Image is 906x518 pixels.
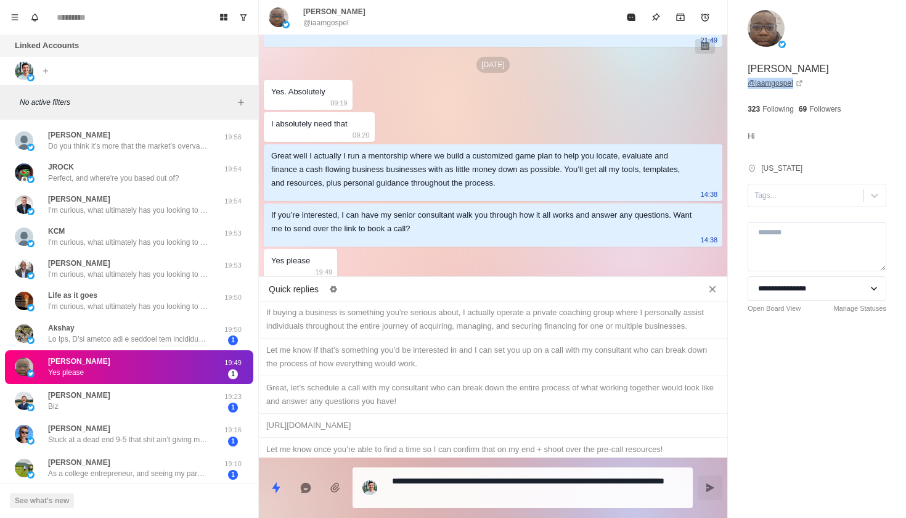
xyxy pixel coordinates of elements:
p: 19:49 [218,358,248,368]
p: JROCK [48,162,74,173]
p: Life as it goes [48,290,97,301]
div: Great well I actually I run a mentorship where we build a customized game plan to help you locate... [271,149,695,190]
span: 1 [228,335,238,345]
p: [PERSON_NAME] [303,6,365,17]
p: Biz [48,401,59,412]
p: 323 [748,104,760,115]
p: Do you think it’s more that the market’s overvalued right now, or that it’s tough to evaluate wha... [48,141,208,152]
img: picture [15,62,33,80]
p: I'm curious, what ultimately has you looking to acquiring a cash-flowing business? [48,205,208,216]
img: picture [362,480,377,495]
img: picture [15,260,33,278]
img: picture [27,272,35,279]
p: [PERSON_NAME] [48,457,110,468]
img: picture [27,240,35,247]
img: picture [27,404,35,411]
button: Pin [643,5,668,30]
p: 19:10 [218,459,248,469]
p: I'm curious, what ultimately has you looking to acquiring a cash-flowing business? [48,269,208,280]
a: Manage Statuses [833,303,886,314]
img: picture [27,337,35,344]
img: picture [15,195,33,214]
img: picture [778,41,786,48]
button: Quick replies [264,475,288,500]
img: picture [27,471,35,479]
p: [US_STATE] [761,163,802,174]
button: Send message [698,475,722,500]
p: Followers [809,104,841,115]
span: 1 [228,369,238,379]
a: @iaamgospel [748,78,803,89]
img: picture [15,324,33,343]
p: 19:50 [218,292,248,303]
p: [PERSON_NAME] [48,194,110,205]
img: picture [15,392,33,410]
p: [PERSON_NAME] [748,62,829,76]
p: I'm curious, what ultimately has you looking to acquiring a cash-flowing business? [48,301,208,312]
p: 09:20 [353,128,370,142]
img: picture [15,358,33,376]
div: I absolutely need that [271,117,348,131]
p: 14:38 [701,233,718,247]
p: [DATE] [476,57,510,73]
div: Yes please [271,254,310,268]
button: Show unread conversations [234,7,253,27]
button: Notifications [25,7,44,27]
button: Add reminder [693,5,717,30]
button: Edit quick replies [324,279,343,299]
p: 09:19 [330,96,348,110]
img: picture [27,74,35,81]
button: Add filters [234,95,248,110]
p: Linked Accounts [15,39,79,52]
button: Menu [5,7,25,27]
p: As a college entrepreneur, and seeing my parents work in exchange for money it’s important and so... [48,468,208,479]
img: picture [269,7,288,27]
p: I'm curious, what ultimately has you looking to acquiring a cash-flowing business? [48,237,208,248]
div: If you’re interested, I can have my senior consultant walk you through how it all works and answe... [271,208,695,236]
p: [PERSON_NAME] [48,390,110,401]
p: Akshay [48,323,75,334]
img: picture [15,228,33,246]
div: If buying a business is something you're serious about, I actually operate a private coaching gro... [266,306,720,333]
img: picture [748,10,785,47]
img: picture [27,144,35,151]
div: Great, let’s schedule a call with my consultant who can break down the entire process of what wor... [266,381,720,408]
p: Quick replies [269,283,319,296]
p: 14:38 [701,187,718,201]
p: Hi [748,129,754,143]
p: KCM [48,226,65,237]
p: [PERSON_NAME] [48,258,110,269]
p: Yes please [48,367,84,378]
img: picture [27,208,35,215]
span: 1 [228,437,238,446]
div: Yes. Absolutely [271,85,325,99]
p: @iaamgospel [303,17,349,28]
a: Open Board View [748,303,801,314]
p: 19:16 [218,425,248,435]
p: Perfect, and where're you based out of? [48,173,179,184]
img: picture [15,292,33,310]
p: 69 [799,104,807,115]
button: Add account [38,64,53,78]
button: Board View [214,7,234,27]
button: See what's new [10,493,74,508]
div: Let me know once you’re able to find a time so I can confirm that on my end + shoot over the pre-... [266,443,720,456]
p: 19:53 [218,228,248,239]
button: Archive [668,5,693,30]
p: 19:54 [218,196,248,207]
button: Add media [323,475,348,500]
p: 19:50 [218,324,248,335]
div: [URL][DOMAIN_NAME] [266,419,720,432]
p: 19:54 [218,164,248,175]
p: 19:49 [316,265,333,279]
p: 19:23 [218,392,248,402]
img: picture [15,425,33,443]
button: Close quick replies [703,279,722,299]
p: 19:56 [218,132,248,142]
img: picture [27,437,35,445]
div: Let me know if that’s something you’d be interested in and I can set you up on a call with my con... [266,343,720,371]
img: picture [282,21,290,28]
img: picture [27,176,35,183]
img: picture [27,304,35,311]
img: picture [27,370,35,377]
